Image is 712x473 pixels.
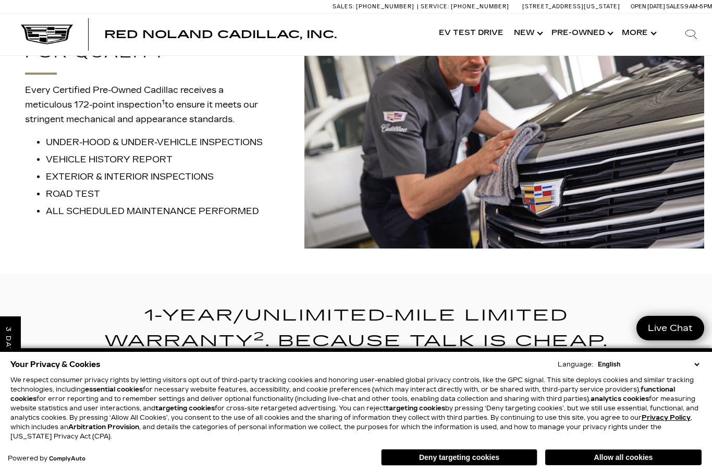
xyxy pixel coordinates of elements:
img: Cadillac Dark Logo with Cadillac White Text [21,25,73,44]
a: Live Chat [636,316,704,340]
button: Deny targeting cookies [381,449,537,466]
span: Your Privacy & Cookies [10,357,101,372]
li: UNDER-HOOD & UNDER-VEHICLE INSPECTIONS [46,135,272,152]
p: Every Certified Pre-Owned Cadillac receives a meticulous 172-point inspection to ensure it meets ... [25,83,272,127]
span: Red Noland Cadillac, Inc. [104,28,337,41]
a: Red Noland Cadillac, Inc. [104,29,337,40]
strong: essential cookies [85,386,143,393]
a: [STREET_ADDRESS][US_STATE] [522,3,620,10]
img: Cadillac Service Technician detailing a vehicle [304,10,704,248]
span: Service: [421,3,449,10]
button: Allow all cookies [545,450,702,465]
select: Language Select [595,360,702,369]
a: ComplyAuto [49,456,85,462]
span: Sales: [333,3,354,10]
strong: Arbitration Provision [68,423,139,431]
li: ALL SCHEDULED MAINTENANCE PERFORMED [46,204,272,221]
h2: 1-YEAR/UNLIMITED-MILE LIMITED WARRANTY . BECAUSE TALK IS CHEAP. [67,303,645,354]
button: More [617,13,660,54]
a: EV Test Drive [434,13,509,54]
sup: 1 [162,99,165,106]
sup: 2 [253,329,265,344]
span: [PHONE_NUMBER] [356,3,414,10]
strong: analytics cookies [591,395,649,403]
span: Sales: [666,3,685,10]
span: [PHONE_NUMBER] [451,3,509,10]
p: We respect consumer privacy rights by letting visitors opt out of third-party tracking cookies an... [10,375,702,441]
a: Sales: [PHONE_NUMBER] [333,4,417,9]
span: 9 AM-6 PM [685,3,712,10]
span: Open [DATE] [631,3,665,10]
strong: targeting cookies [386,405,445,412]
a: Privacy Policy [642,414,691,421]
a: New [509,13,546,54]
a: Service: [PHONE_NUMBER] [417,4,512,9]
a: Pre-Owned [546,13,617,54]
span: Live Chat [643,322,698,334]
div: Powered by [8,455,85,462]
strong: targeting cookies [155,405,215,412]
div: Language: [558,361,593,368]
li: VEHICLE HISTORY REPORT [46,152,272,170]
li: ROAD TEST [46,187,272,204]
li: EXTERIOR & INTERIOR INSPECTIONS [46,170,272,187]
